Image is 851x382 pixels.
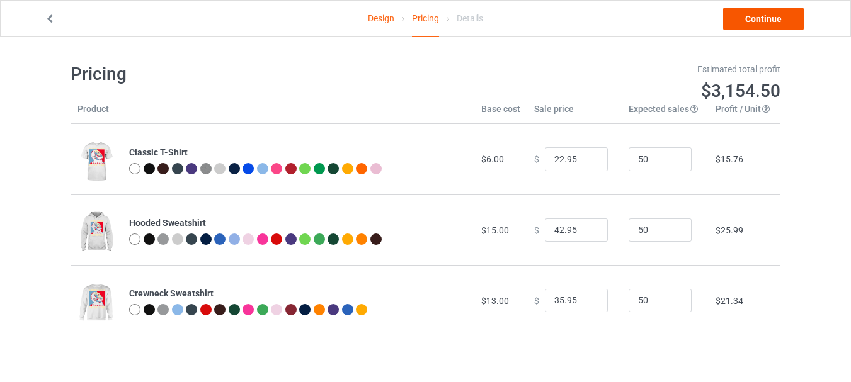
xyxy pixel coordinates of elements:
[701,81,780,101] span: $3,154.50
[368,1,394,36] a: Design
[534,154,539,164] span: $
[71,63,417,86] h1: Pricing
[716,296,743,306] span: $21.34
[481,154,504,164] span: $6.00
[129,218,206,228] b: Hooded Sweatshirt
[481,296,509,306] span: $13.00
[622,103,709,124] th: Expected sales
[412,1,439,37] div: Pricing
[129,147,188,157] b: Classic T-Shirt
[481,225,509,235] span: $15.00
[200,163,212,174] img: heather_texture.png
[129,288,214,298] b: Crewneck Sweatshirt
[534,295,539,305] span: $
[716,154,743,164] span: $15.76
[474,103,527,124] th: Base cost
[71,103,122,124] th: Product
[457,1,483,36] div: Details
[534,225,539,235] span: $
[435,63,781,76] div: Estimated total profit
[709,103,780,124] th: Profit / Unit
[716,225,743,235] span: $25.99
[527,103,622,124] th: Sale price
[723,8,804,30] a: Continue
